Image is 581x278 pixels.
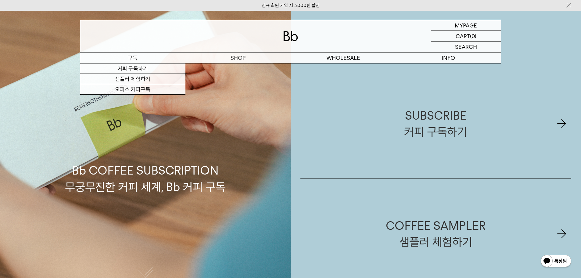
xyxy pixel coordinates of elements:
p: INFO [396,52,501,63]
a: 오피스 커피구독 [80,84,185,95]
a: SUBSCRIBE커피 구독하기 [300,69,572,179]
img: 카카오톡 채널 1:1 채팅 버튼 [540,254,572,269]
div: SUBSCRIBE 커피 구독하기 [404,107,467,140]
a: SHOP [185,52,291,63]
p: Bb COFFEE SUBSCRIPTION 무궁무진한 커피 세계, Bb 커피 구독 [65,104,226,195]
a: 샘플러 체험하기 [80,74,185,84]
a: CART (0) [431,31,501,42]
p: MYPAGE [455,20,477,31]
p: WHOLESALE [291,52,396,63]
a: 구독 [80,52,185,63]
a: 신규 회원 가입 시 3,000원 할인 [262,3,320,8]
p: SEARCH [455,42,477,52]
div: COFFEE SAMPLER 샘플러 체험하기 [386,218,486,250]
a: 커피 구독하기 [80,63,185,74]
img: 로고 [283,31,298,41]
p: CART [456,31,470,41]
a: MYPAGE [431,20,501,31]
p: (0) [470,31,476,41]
